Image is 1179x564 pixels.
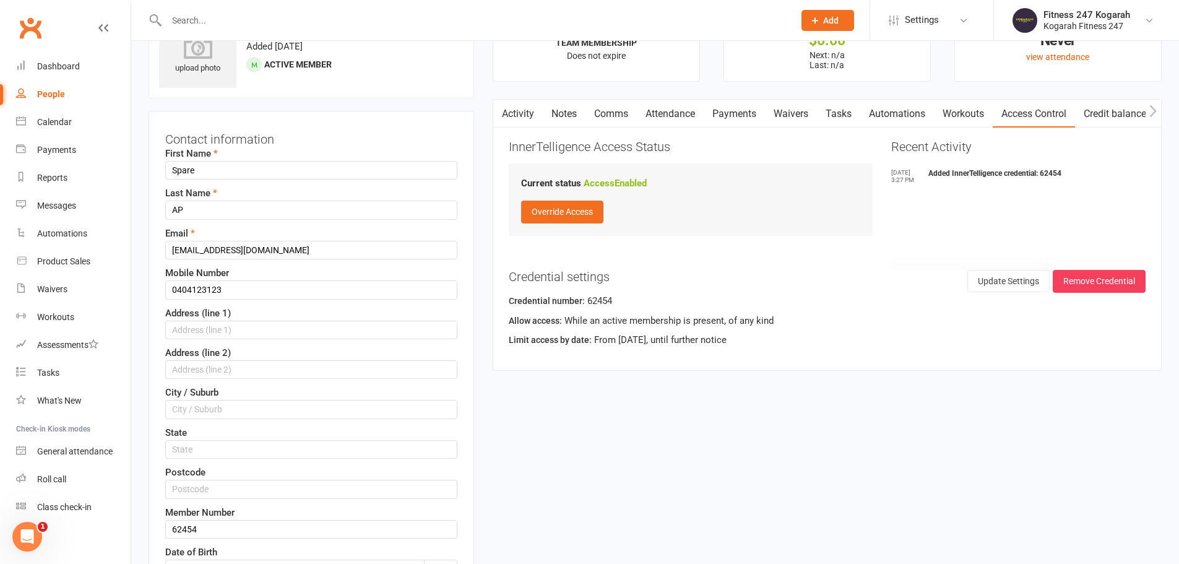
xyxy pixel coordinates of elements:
div: While an active membership is present, of any kind [509,313,1146,332]
div: What's New [37,396,82,406]
label: First Name [165,146,218,161]
div: 62454 [509,293,1146,313]
label: Credential number: [509,294,585,308]
a: Payments [16,136,131,164]
div: $0.00 [735,34,919,47]
h3: InnerTelligence Access Status [509,140,873,154]
div: Payments [37,145,76,155]
h3: Recent Activity [891,140,1146,154]
span: 1 [38,522,48,532]
span: Active member [264,59,332,69]
div: Class check-in [37,502,92,512]
a: view attendance [1026,52,1089,62]
a: Access Control [993,100,1075,128]
time: Added [DATE] [246,41,303,52]
a: Automations [16,220,131,248]
input: Mobile Number [165,280,457,299]
label: Member Number [165,505,235,520]
a: Assessments [16,331,131,359]
label: City / Suburb [165,385,218,400]
a: Messages [16,192,131,220]
div: Never [966,34,1150,47]
div: Product Sales [37,256,90,266]
button: Update Settings [967,270,1050,292]
label: Date of Birth [165,545,217,560]
div: Kogarah Fitness 247 [1043,20,1130,32]
a: Activity [493,100,543,128]
input: Address (line 1) [165,321,457,339]
div: General attendance [37,446,113,456]
label: State [165,425,187,440]
a: General attendance kiosk mode [16,438,131,466]
a: Automations [860,100,934,128]
span: Add [823,15,839,25]
div: People [37,89,65,99]
label: Mobile Number [165,266,229,280]
label: Allow access: [509,314,562,328]
time: [DATE] 3:27 PM [891,169,922,184]
input: Address (line 2) [165,360,457,379]
div: Dashboard [37,61,80,71]
div: Assessments [37,340,98,350]
button: Remove Credential [1053,270,1146,292]
div: Tasks [37,368,59,378]
input: Postcode [165,480,457,498]
div: Calendar [37,117,72,127]
h3: Contact information [165,128,457,146]
label: Address (line 1) [165,306,231,321]
label: Limit access by date: [509,333,592,347]
p: Next: n/a Last: n/a [735,50,919,70]
label: Address (line 2) [165,345,231,360]
input: First Name [165,161,457,180]
div: Workouts [37,312,74,322]
a: Tasks [817,100,860,128]
div: Automations [37,228,87,238]
button: Add [801,10,854,31]
input: City / Suburb [165,400,457,419]
a: Class kiosk mode [16,493,131,521]
div: Messages [37,201,76,210]
input: Search... [163,12,785,29]
a: Reports [16,164,131,192]
a: Credit balance [1075,100,1155,128]
div: Fitness 247 Kogarah [1043,9,1130,20]
a: Notes [543,100,585,128]
div: upload photo [159,34,236,75]
strong: Current status [521,178,581,189]
button: Override Access [521,201,603,223]
a: Roll call [16,466,131,493]
a: Product Sales [16,248,131,275]
a: People [16,80,131,108]
a: Tasks [16,359,131,387]
iframe: Intercom live chat [12,522,42,552]
a: Waivers [765,100,817,128]
label: Postcode [165,465,205,480]
strong: Access Enabled [584,178,647,189]
input: State [165,440,457,459]
input: Email [165,241,457,259]
a: Dashboard [16,53,131,80]
input: Last Name [165,201,457,219]
a: Clubworx [15,12,46,43]
div: Reports [37,173,67,183]
a: Payments [704,100,765,128]
img: thumb_image1749097489.png [1013,8,1037,33]
div: From [DATE], until further notice [509,332,1146,352]
span: Settings [905,6,939,34]
a: Comms [585,100,637,128]
div: Waivers [37,284,67,294]
h3: Credential settings [509,270,1146,284]
li: Added InnerTelligence credential: 62454 [891,169,1146,186]
input: Member Number [165,520,457,539]
a: Waivers [16,275,131,303]
label: Last Name [165,186,217,201]
a: Workouts [16,303,131,331]
strong: TEAM MEMBERSHIP [556,38,637,48]
span: Does not expire [567,51,626,61]
a: Workouts [934,100,993,128]
a: Calendar [16,108,131,136]
a: Attendance [637,100,704,128]
div: Roll call [37,474,66,484]
label: Email [165,226,195,241]
a: What's New [16,387,131,415]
